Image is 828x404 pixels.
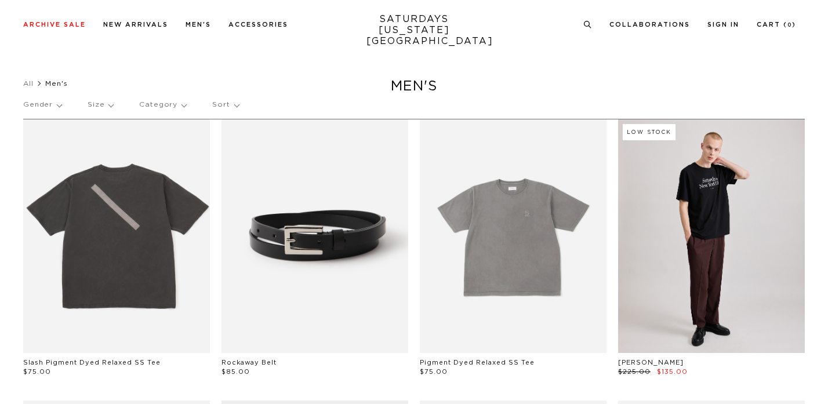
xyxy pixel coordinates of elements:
p: Size [88,92,113,118]
a: Archive Sale [23,21,86,28]
a: Slash Pigment Dyed Relaxed SS Tee [23,359,161,366]
a: [PERSON_NAME] [618,359,684,366]
p: Sort [212,92,238,118]
a: All [23,80,34,87]
a: Cart (0) [757,21,796,28]
div: Low Stock [623,124,676,140]
p: Gender [23,92,61,118]
p: Category [139,92,186,118]
span: $85.00 [221,369,250,375]
a: Pigment Dyed Relaxed SS Tee [420,359,535,366]
a: Rockaway Belt [221,359,277,366]
span: $75.00 [420,369,448,375]
span: Men's [45,80,68,87]
a: Sign In [707,21,739,28]
span: $75.00 [23,369,51,375]
a: SATURDAYS[US_STATE][GEOGRAPHIC_DATA] [366,14,462,47]
a: Collaborations [609,21,690,28]
a: Men's [186,21,211,28]
small: 0 [787,23,792,28]
a: Accessories [228,21,288,28]
span: $135.00 [657,369,688,375]
a: New Arrivals [103,21,168,28]
span: $225.00 [618,369,651,375]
